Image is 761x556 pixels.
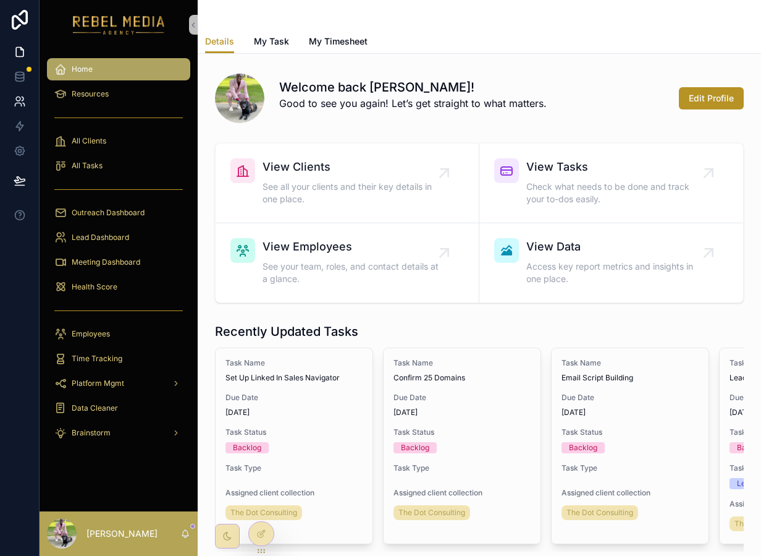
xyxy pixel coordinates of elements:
span: Employees [72,329,110,339]
a: My Task [254,30,289,55]
div: scrollable content [40,49,198,460]
span: Task Name [225,358,363,368]
span: View Clients [263,158,444,176]
a: Lead Dashboard [47,226,190,249]
span: Lead Dashboard [72,233,129,242]
span: Task Status [561,427,699,437]
a: Data Cleaner [47,397,190,419]
h1: Recently Updated Tasks [215,323,358,340]
span: Task Status [393,427,531,437]
a: The Dot Consulting [225,505,302,520]
p: Good to see you again! Let’s get straight to what matters. [279,96,547,111]
span: Outreach Dashboard [72,208,145,218]
span: Access key report metrics and insights in one place. [526,260,708,285]
a: Health Score [47,276,190,298]
span: The Dot Consulting [230,508,297,518]
span: Set Up Linked In Sales Navigator [225,373,363,383]
span: See all your clients and their key details in one place. [263,181,444,205]
span: Time Tracking [72,354,122,364]
span: Email Script Building [561,373,699,383]
span: Due Date [393,393,531,403]
span: View Data [526,238,708,255]
a: Employees [47,323,190,345]
span: Task Name [561,358,699,368]
span: View Tasks [526,158,708,176]
button: Edit Profile [679,87,744,109]
span: [DATE] [225,408,363,417]
a: The Dot Consulting [393,505,470,520]
span: View Employees [263,238,444,255]
a: The Dot Consulting [561,505,638,520]
span: The Dot Consulting [398,508,465,518]
a: Meeting Dashboard [47,251,190,273]
span: The Dot Consulting [566,508,633,518]
span: Assigned client collection [225,488,363,498]
a: Brainstorm [47,422,190,444]
p: [PERSON_NAME] [86,528,158,540]
span: [DATE] [393,408,531,417]
span: Meeting Dashboard [72,257,140,267]
span: My Timesheet [309,35,368,48]
img: App logo [73,15,165,35]
span: Brainstorm [72,428,111,438]
span: Due Date [561,393,699,403]
a: My Timesheet [309,30,368,55]
a: Home [47,58,190,80]
span: Assigned client collection [561,488,699,498]
span: See your team, roles, and contact details at a glance. [263,260,444,285]
div: Backlog [233,442,261,453]
span: Confirm 25 Domains [393,373,531,383]
span: Data Cleaner [72,403,118,413]
a: Task NameConfirm 25 DomainsDue Date[DATE]Task StatusBacklogTask TypeAssigned client collectionThe... [383,348,541,544]
a: Resources [47,83,190,105]
span: Health Score [72,282,117,292]
a: All Tasks [47,155,190,177]
span: Assigned client collection [393,488,531,498]
a: Details [205,30,234,54]
a: Platform Mgmt [47,372,190,395]
a: Time Tracking [47,348,190,370]
span: Task Type [225,463,363,473]
span: Resources [72,89,109,99]
span: All Tasks [72,161,103,171]
span: Task Name [393,358,531,368]
span: Platform Mgmt [72,379,124,388]
span: Check what needs to be done and track your to-dos easily. [526,181,708,205]
div: Backlog [401,442,429,453]
a: View ClientsSee all your clients and their key details in one place. [216,143,479,223]
a: View EmployeesSee your team, roles, and contact details at a glance. [216,223,479,302]
a: All Clients [47,130,190,152]
div: Backlog [569,442,597,453]
a: Task NameSet Up Linked In Sales NavigatorDue Date[DATE]Task StatusBacklogTask TypeAssigned client... [215,348,373,544]
span: Task Type [393,463,531,473]
div: Leads [737,478,758,489]
span: Edit Profile [689,92,734,105]
h1: Welcome back [PERSON_NAME]! [279,79,547,96]
span: [DATE] [561,408,699,417]
span: Due Date [225,393,363,403]
span: Task Type [561,463,699,473]
span: Task Status [225,427,363,437]
span: My Task [254,35,289,48]
span: All Clients [72,136,106,146]
a: View DataAccess key report metrics and insights in one place. [479,223,743,302]
a: Outreach Dashboard [47,202,190,224]
a: Task NameEmail Script BuildingDue Date[DATE]Task StatusBacklogTask TypeAssigned client collection... [551,348,709,544]
span: Home [72,64,93,74]
span: Details [205,35,234,48]
a: View TasksCheck what needs to be done and track your to-dos easily. [479,143,743,223]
